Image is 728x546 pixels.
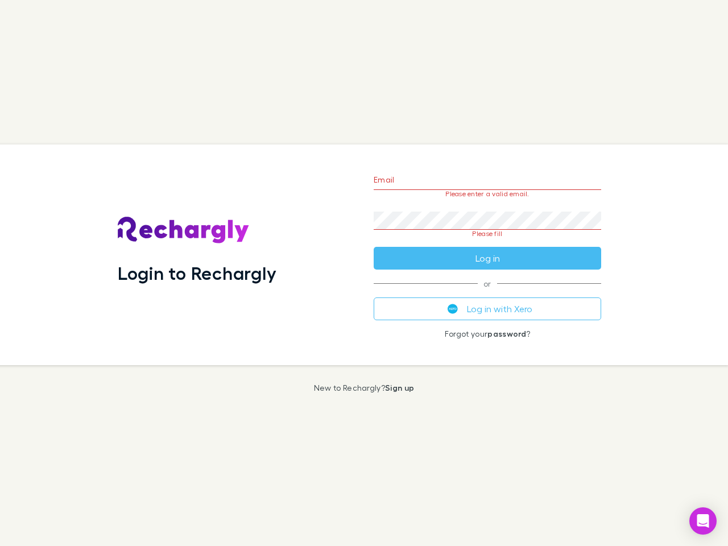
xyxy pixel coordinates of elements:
button: Log in with Xero [374,297,601,320]
a: Sign up [385,383,414,392]
span: or [374,283,601,284]
img: Xero's logo [448,304,458,314]
p: Please enter a valid email. [374,190,601,198]
p: New to Rechargly? [314,383,415,392]
p: Forgot your ? [374,329,601,338]
h1: Login to Rechargly [118,262,276,284]
img: Rechargly's Logo [118,217,250,244]
a: password [487,329,526,338]
button: Log in [374,247,601,270]
p: Please fill [374,230,601,238]
div: Open Intercom Messenger [689,507,717,535]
